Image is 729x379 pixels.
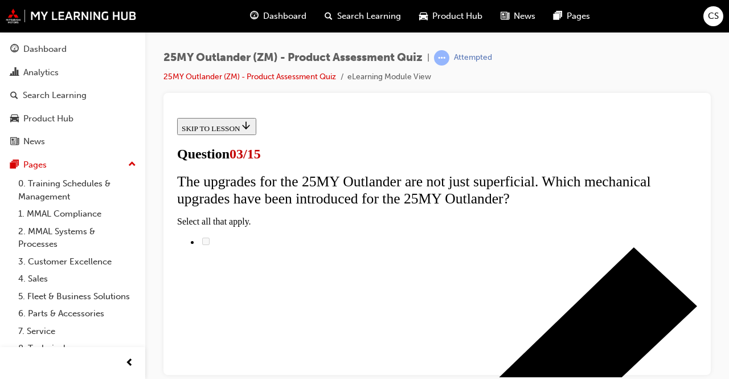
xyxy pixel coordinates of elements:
[5,131,141,152] a: News
[9,11,79,19] span: SKIP TO LESSON
[250,9,259,23] span: guage-icon
[454,52,492,63] div: Attempted
[6,9,137,23] img: mmal
[5,108,141,129] a: Product Hub
[23,112,73,125] div: Product Hub
[703,6,723,26] button: CS
[410,5,492,28] a: car-iconProduct Hub
[427,51,429,64] span: |
[10,160,19,170] span: pages-icon
[23,158,47,172] div: Pages
[567,10,590,23] span: Pages
[163,72,336,81] a: 25MY Outlander (ZM) - Product Assessment Quiz
[14,340,141,357] a: 8. Technical
[10,68,19,78] span: chart-icon
[10,137,19,147] span: news-icon
[241,5,316,28] a: guage-iconDashboard
[23,89,87,102] div: Search Learning
[23,43,67,56] div: Dashboard
[325,9,333,23] span: search-icon
[5,154,141,176] button: Pages
[14,270,141,288] a: 4. Sales
[5,85,141,106] a: Search Learning
[434,50,449,66] span: learningRecordVerb_ATTEMPT-icon
[128,157,136,172] span: up-icon
[14,323,141,340] a: 7. Service
[10,91,18,101] span: search-icon
[347,71,431,84] li: eLearning Module View
[316,5,410,28] a: search-iconSearch Learning
[10,114,19,124] span: car-icon
[337,10,401,23] span: Search Learning
[14,253,141,271] a: 3. Customer Excellence
[14,205,141,223] a: 1. MMAL Compliance
[514,10,535,23] span: News
[5,62,141,83] a: Analytics
[501,9,509,23] span: news-icon
[163,51,423,64] span: 25MY Outlander (ZM) - Product Assessment Quiz
[708,10,719,23] span: CS
[14,223,141,253] a: 2. MMAL Systems & Processes
[14,175,141,205] a: 0. Training Schedules & Management
[263,10,306,23] span: Dashboard
[23,135,45,148] div: News
[419,9,428,23] span: car-icon
[14,305,141,323] a: 6. Parts & Accessories
[5,36,141,154] button: DashboardAnalyticsSearch LearningProduct HubNews
[554,9,562,23] span: pages-icon
[5,5,84,22] button: SKIP TO LESSON
[125,356,134,370] span: prev-icon
[544,5,599,28] a: pages-iconPages
[23,66,59,79] div: Analytics
[10,44,19,55] span: guage-icon
[14,288,141,305] a: 5. Fleet & Business Solutions
[492,5,544,28] a: news-iconNews
[432,10,482,23] span: Product Hub
[5,39,141,60] a: Dashboard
